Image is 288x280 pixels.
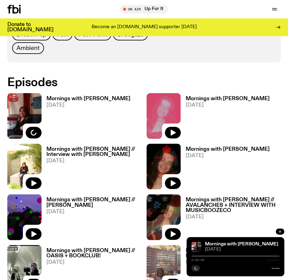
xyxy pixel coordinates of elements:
[186,248,281,259] h3: Mornings with [PERSON_NAME] // POEMS POEMS POEM
[92,25,197,30] p: Become an [DOMAIN_NAME] supporter [DATE]
[186,96,270,101] h3: Mornings with [PERSON_NAME]
[186,214,281,220] span: [DATE]
[16,45,40,51] span: Ambient
[186,197,281,213] h3: Mornings with [PERSON_NAME] // AVALANCHES + INTERVIEW WITH MUSICBOOZECO
[46,248,142,259] h3: Mornings with [PERSON_NAME] // OASIS + BOOKCLUB!
[46,197,142,208] h3: Mornings with [PERSON_NAME] // [PERSON_NAME]
[181,147,270,189] a: Mornings with [PERSON_NAME][DATE]
[46,260,142,265] span: [DATE]
[181,96,270,139] a: Mornings with [PERSON_NAME][DATE]
[205,242,278,247] a: Mornings with [PERSON_NAME]
[46,103,130,108] span: [DATE]
[186,103,270,108] span: [DATE]
[191,259,204,262] span: 0:00:00
[267,259,279,262] span: -:--:--
[181,197,281,240] a: Mornings with [PERSON_NAME] // AVALANCHES + INTERVIEW WITH MUSICBOOZECO[DATE]
[205,247,279,252] span: [DATE]
[186,147,270,152] h3: Mornings with [PERSON_NAME]
[46,158,142,164] span: [DATE]
[12,42,44,54] a: Ambient
[186,153,270,158] span: [DATE]
[186,260,281,265] span: [DATE]
[46,147,142,157] h3: Mornings with [PERSON_NAME] // Interview with [PERSON_NAME]
[42,197,142,240] a: Mornings with [PERSON_NAME] // [PERSON_NAME][DATE]
[7,22,53,32] h3: Donate to [DOMAIN_NAME]
[120,5,168,13] button: On AirUp For It
[42,147,142,189] a: Mornings with [PERSON_NAME] // Interview with [PERSON_NAME][DATE]
[46,96,130,101] h3: Mornings with [PERSON_NAME]
[42,96,130,139] a: Mornings with [PERSON_NAME][DATE]
[7,77,281,88] h2: Episodes
[46,209,142,214] span: [DATE]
